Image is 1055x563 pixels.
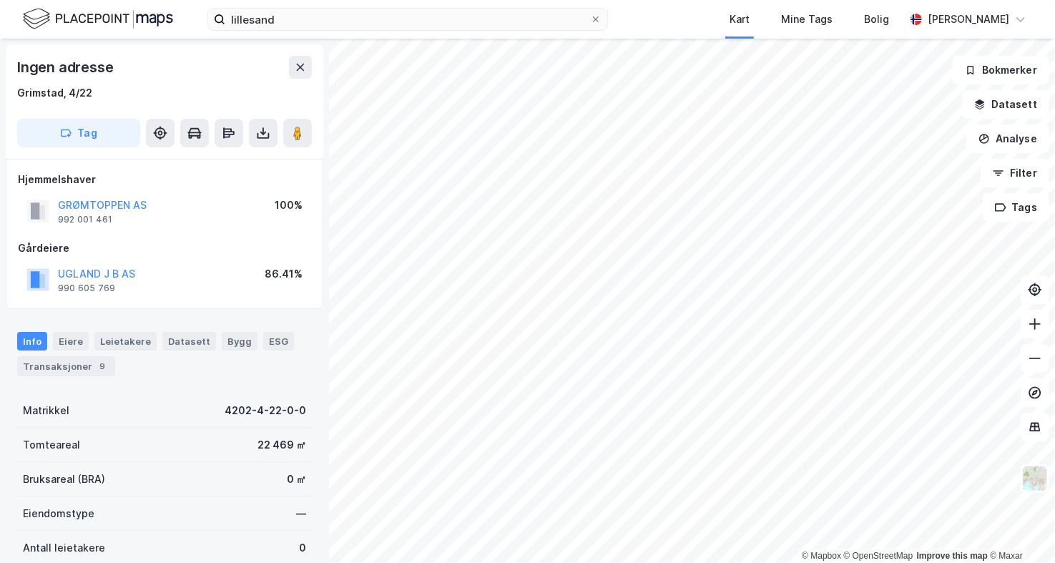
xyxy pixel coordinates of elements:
[864,11,889,28] div: Bolig
[257,436,306,454] div: 22 469 ㎡
[17,84,92,102] div: Grimstad, 4/22
[222,332,257,351] div: Bygg
[17,356,115,376] div: Transaksjoner
[299,539,306,557] div: 0
[58,283,115,294] div: 990 605 769
[23,505,94,522] div: Eiendomstype
[23,6,173,31] img: logo.f888ab2527a4732fd821a326f86c7f29.svg
[17,119,140,147] button: Tag
[17,332,47,351] div: Info
[981,159,1049,187] button: Filter
[966,124,1049,153] button: Analyse
[94,332,157,351] div: Leietakere
[730,11,750,28] div: Kart
[953,56,1049,84] button: Bokmerker
[928,11,1009,28] div: [PERSON_NAME]
[162,332,216,351] div: Datasett
[287,471,306,488] div: 0 ㎡
[58,214,112,225] div: 992 001 461
[983,193,1049,222] button: Tags
[225,402,306,419] div: 4202-4-22-0-0
[23,471,105,488] div: Bruksareal (BRA)
[983,494,1055,563] iframe: Chat Widget
[263,332,294,351] div: ESG
[18,240,311,257] div: Gårdeiere
[18,171,311,188] div: Hjemmelshaver
[844,551,913,561] a: OpenStreetMap
[296,505,306,522] div: —
[1021,465,1049,492] img: Z
[917,551,988,561] a: Improve this map
[962,90,1049,119] button: Datasett
[23,402,69,419] div: Matrikkel
[23,436,80,454] div: Tomteareal
[983,494,1055,563] div: Kontrollprogram for chat
[95,359,109,373] div: 9
[781,11,833,28] div: Mine Tags
[17,56,116,79] div: Ingen adresse
[802,551,841,561] a: Mapbox
[225,9,590,30] input: Søk på adresse, matrikkel, gårdeiere, leietakere eller personer
[275,197,303,214] div: 100%
[265,265,303,283] div: 86.41%
[53,332,89,351] div: Eiere
[23,539,105,557] div: Antall leietakere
